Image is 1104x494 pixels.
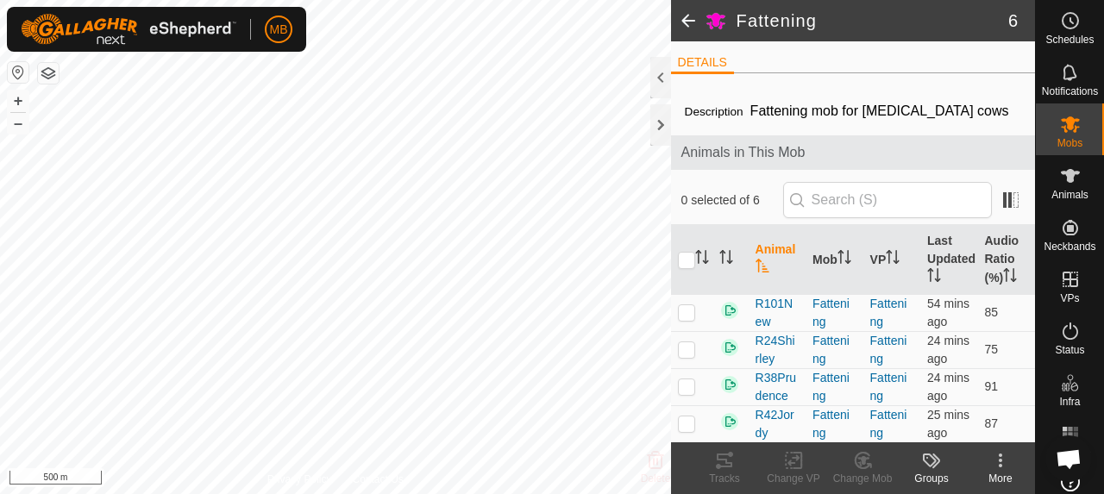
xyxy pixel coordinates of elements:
span: Schedules [1045,34,1094,45]
span: R24Shirley [756,332,799,368]
a: Fattening [870,408,907,440]
div: Fattening [812,369,856,405]
span: 85 [984,305,998,319]
span: Status [1055,345,1084,355]
img: Gallagher Logo [21,14,236,45]
span: R38Prudence [756,369,799,405]
button: Reset Map [8,62,28,83]
img: returning on [719,411,740,432]
div: Fattening [812,332,856,368]
div: Tracks [690,471,759,486]
p-sorticon: Activate to sort [837,253,851,266]
label: Description [685,105,743,118]
span: Animals [1051,190,1088,200]
img: returning on [719,374,740,395]
span: 6 [1008,8,1018,34]
div: Change Mob [828,471,897,486]
a: Fattening [870,297,907,328]
span: 87 [984,416,998,430]
input: Search (S) [783,182,992,218]
span: Mobs [1057,138,1082,148]
button: + [8,91,28,111]
p-sorticon: Activate to sort [1003,271,1017,285]
div: Open chat [1045,435,1092,482]
span: VPs [1060,293,1079,303]
p-sorticon: Activate to sort [927,271,941,285]
a: Privacy Policy [267,472,332,487]
span: Neckbands [1044,241,1095,252]
div: Fattening [812,295,856,331]
span: 14 Oct 2025, 3:33 pm [927,334,969,366]
span: Infra [1059,397,1080,407]
span: R101New [756,295,799,331]
span: Animals in This Mob [681,142,1025,163]
span: 14 Oct 2025, 3:03 pm [927,297,969,328]
p-sorticon: Activate to sort [756,261,769,275]
span: 14 Oct 2025, 3:33 pm [927,371,969,403]
button: – [8,113,28,134]
a: Fattening [870,371,907,403]
div: Change VP [759,471,828,486]
img: returning on [719,337,740,358]
p-sorticon: Activate to sort [695,253,709,266]
a: Fattening [870,334,907,366]
span: 91 [984,379,998,393]
th: Last Updated [920,225,977,295]
li: DETAILS [671,53,734,74]
div: Groups [897,471,966,486]
th: VP [863,225,920,295]
button: Map Layers [38,63,59,84]
h2: Fattening [737,10,1008,31]
span: R42Jordy [756,406,799,442]
p-sorticon: Activate to sort [719,253,733,266]
div: More [966,471,1035,486]
span: 75 [984,342,998,356]
p-sorticon: Activate to sort [886,253,900,266]
span: 0 selected of 6 [681,191,783,209]
span: Notifications [1042,86,1098,97]
span: Fattening mob for [MEDICAL_DATA] cows [743,97,1016,125]
div: Fattening [812,406,856,442]
th: Mob [806,225,862,295]
th: Animal [749,225,806,295]
a: Contact Us [352,472,403,487]
span: MB [270,21,288,39]
span: 14 Oct 2025, 3:32 pm [927,408,969,440]
img: returning on [719,300,740,321]
th: Audio Ratio (%) [977,225,1035,295]
span: Heatmap [1049,448,1091,459]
